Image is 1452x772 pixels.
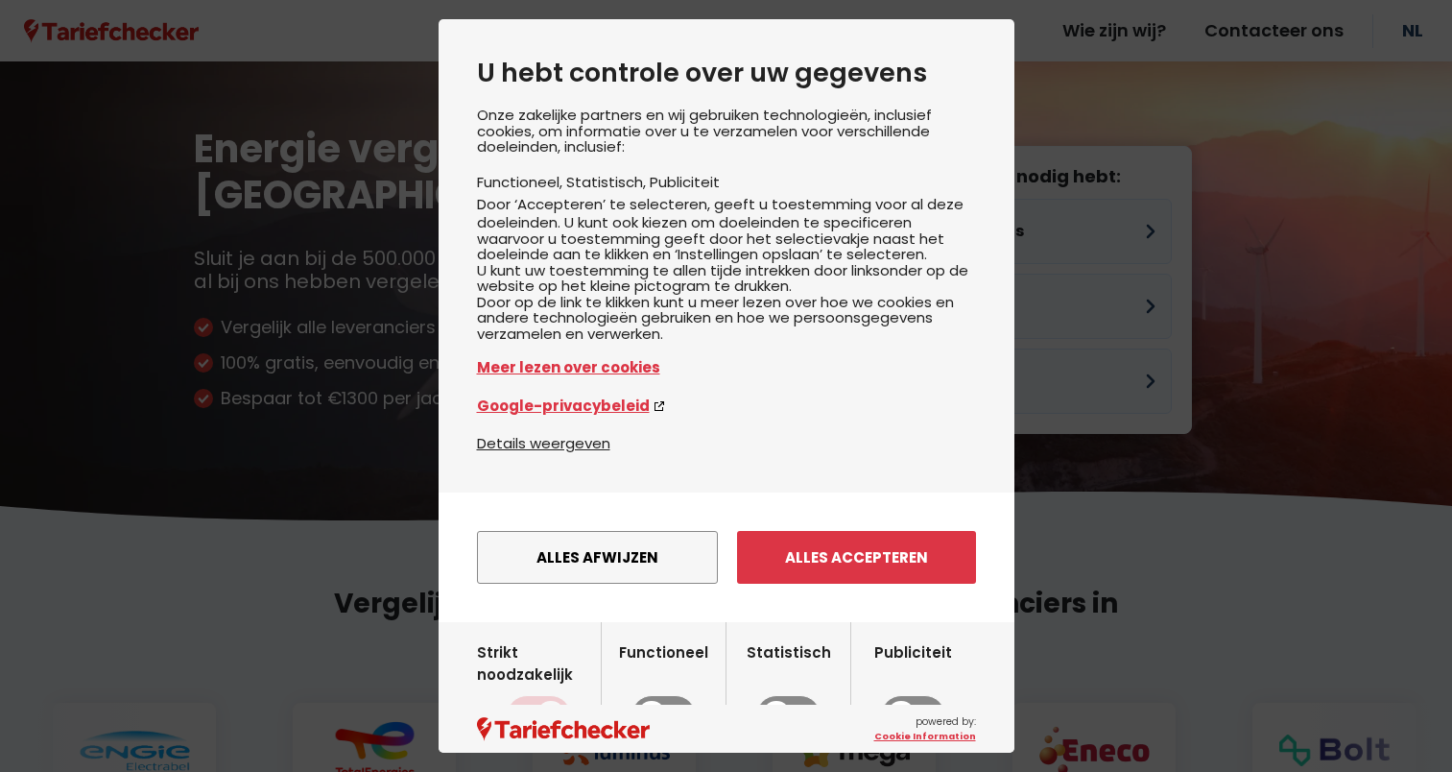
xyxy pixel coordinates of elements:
button: Alles afwijzen [477,531,718,584]
a: Cookie Information [874,730,976,743]
h2: U hebt controle over uw gegevens [477,58,976,88]
li: Functioneel [477,172,566,192]
li: Publiciteit [650,172,720,192]
a: Meer lezen over cookies [477,356,976,378]
label: Publiciteit [874,641,952,736]
a: Google-privacybeleid [477,395,976,417]
div: Onze zakelijke partners en wij gebruiken technologieën, inclusief cookies, om informatie over u t... [477,108,976,432]
div: menu [439,493,1014,622]
label: Statistisch [747,641,831,736]
button: Details weergeven [477,432,610,454]
li: Statistisch [566,172,650,192]
button: Alles accepteren [737,531,976,584]
label: Functioneel [619,641,708,736]
label: Strikt noodzakelijk [477,641,601,736]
